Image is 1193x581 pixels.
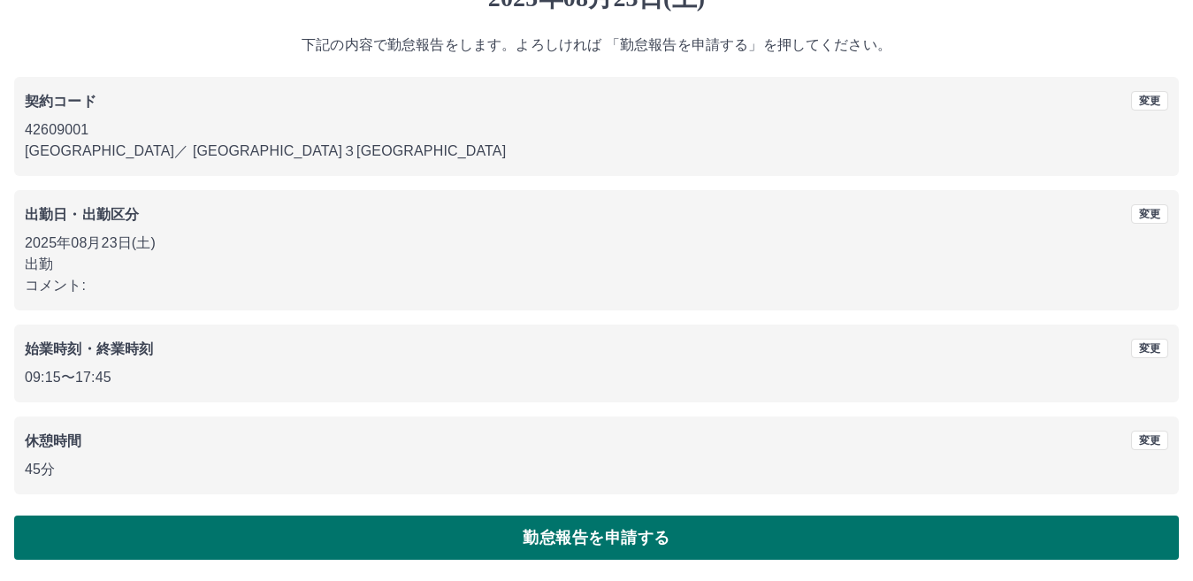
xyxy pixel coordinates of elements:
b: 契約コード [25,94,96,109]
b: 休憩時間 [25,433,82,448]
p: 42609001 [25,119,1168,141]
p: 下記の内容で勤怠報告をします。よろしければ 「勤怠報告を申請する」を押してください。 [14,34,1179,56]
p: [GEOGRAPHIC_DATA] ／ [GEOGRAPHIC_DATA]３[GEOGRAPHIC_DATA] [25,141,1168,162]
p: 2025年08月23日(土) [25,233,1168,254]
b: 出勤日・出勤区分 [25,207,139,222]
p: 出勤 [25,254,1168,275]
button: 変更 [1131,339,1168,358]
p: コメント: [25,275,1168,296]
button: 変更 [1131,204,1168,224]
p: 45分 [25,459,1168,480]
b: 始業時刻・終業時刻 [25,341,153,356]
button: 勤怠報告を申請する [14,516,1179,560]
button: 変更 [1131,91,1168,111]
p: 09:15 〜 17:45 [25,367,1168,388]
button: 変更 [1131,431,1168,450]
